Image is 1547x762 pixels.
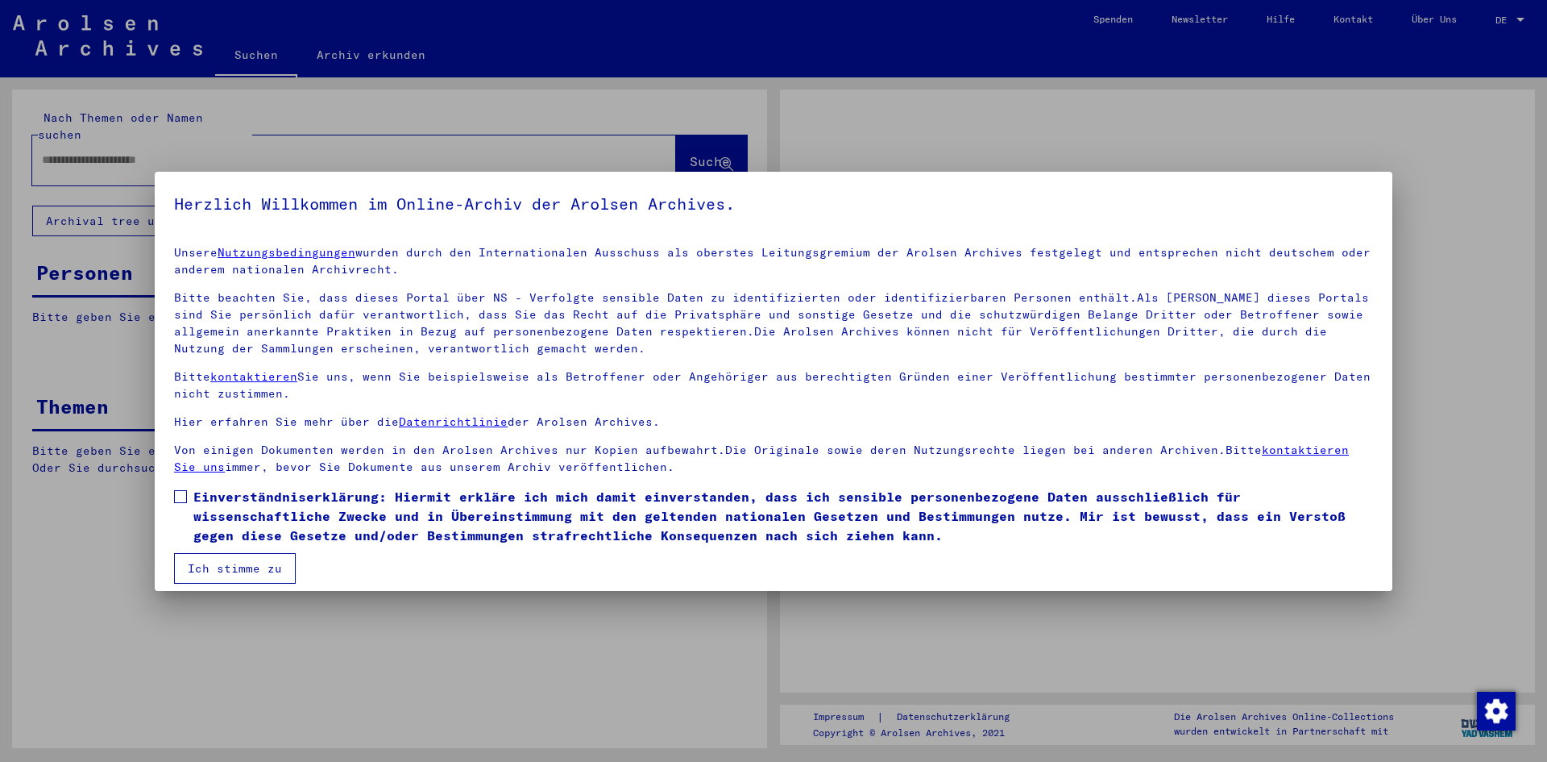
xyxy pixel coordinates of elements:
[1477,692,1516,731] img: Zustimmung ändern
[193,487,1373,545] span: Einverständniserklärung: Hiermit erkläre ich mich damit einverstanden, dass ich sensible personen...
[174,443,1349,474] a: kontaktieren Sie uns
[174,442,1373,476] p: Von einigen Dokumenten werden in den Arolsen Archives nur Kopien aufbewahrt.Die Originale sowie d...
[174,414,1373,431] p: Hier erfahren Sie mehr über die der Arolsen Archives.
[174,553,296,584] button: Ich stimme zu
[1476,691,1515,730] div: Zustimmung ändern
[399,414,508,429] a: Datenrichtlinie
[210,369,297,384] a: kontaktieren
[174,244,1373,278] p: Unsere wurden durch den Internationalen Ausschuss als oberstes Leitungsgremium der Arolsen Archiv...
[218,245,355,260] a: Nutzungsbedingungen
[174,369,1373,402] p: Bitte Sie uns, wenn Sie beispielsweise als Betroffener oder Angehöriger aus berechtigten Gründen ...
[174,191,1373,217] h5: Herzlich Willkommen im Online-Archiv der Arolsen Archives.
[174,289,1373,357] p: Bitte beachten Sie, dass dieses Portal über NS - Verfolgte sensible Daten zu identifizierten oder...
